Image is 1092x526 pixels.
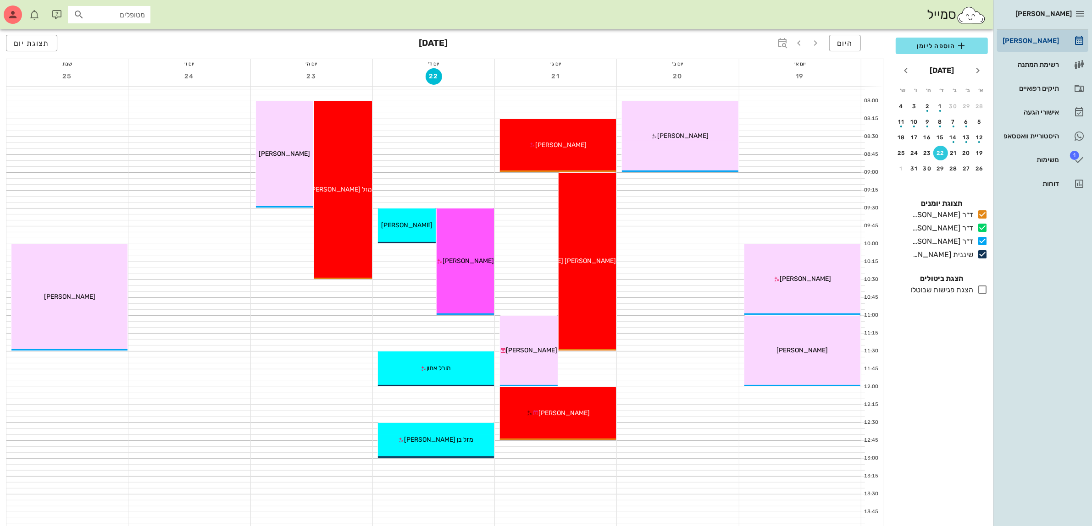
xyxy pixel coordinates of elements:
[897,82,909,98] th: ש׳
[861,419,880,427] div: 12:30
[946,119,961,125] div: 7
[933,115,948,129] button: 8
[259,150,310,158] span: [PERSON_NAME]
[1015,10,1072,18] span: [PERSON_NAME]
[926,61,958,80] button: [DATE]
[861,240,880,248] div: 10:00
[181,68,198,85] button: 24
[181,72,198,80] span: 24
[1001,109,1059,116] div: אישורי הגעה
[956,6,986,24] img: SmileCloud logo
[972,134,987,141] div: 12
[920,150,935,156] div: 23
[997,101,1088,123] a: אישורי הגעה
[962,82,974,98] th: ב׳
[861,133,880,141] div: 08:30
[861,508,880,516] div: 13:45
[419,35,448,53] h3: [DATE]
[861,365,880,373] div: 11:45
[128,59,250,68] div: יום ו׳
[405,436,474,444] span: מזל בן [PERSON_NAME]
[909,223,973,234] div: ד״ר [PERSON_NAME]
[381,221,432,229] span: [PERSON_NAME]
[909,249,973,260] div: שיננית [PERSON_NAME]
[861,383,880,391] div: 12:00
[861,490,880,498] div: 13:30
[251,59,372,68] div: יום ה׳
[920,161,935,176] button: 30
[776,346,828,354] span: [PERSON_NAME]
[975,82,987,98] th: א׳
[959,115,974,129] button: 6
[946,150,961,156] div: 21
[920,165,935,172] div: 30
[907,165,922,172] div: 31
[780,275,831,283] span: [PERSON_NAME]
[933,161,948,176] button: 29
[861,169,880,176] div: 09:00
[907,150,922,156] div: 24
[426,68,442,85] button: 22
[861,329,880,337] div: 11:15
[959,103,974,110] div: 29
[861,204,880,212] div: 09:30
[907,130,922,145] button: 17
[495,59,616,68] div: יום ג׳
[427,364,451,372] span: מורל אתון
[907,115,922,129] button: 10
[959,146,974,160] button: 20
[792,72,808,80] span: 19
[739,59,861,68] div: יום א׳
[861,347,880,355] div: 11:30
[1001,156,1059,164] div: משימות
[894,103,909,110] div: 4
[933,99,948,114] button: 1
[946,130,961,145] button: 14
[997,30,1088,52] a: [PERSON_NAME]
[27,7,33,13] span: תג
[894,99,909,114] button: 4
[837,39,853,48] span: היום
[907,99,922,114] button: 3
[997,173,1088,195] a: דוחות
[933,134,948,141] div: 15
[933,146,948,160] button: 22
[920,130,935,145] button: 16
[861,437,880,444] div: 12:45
[548,68,564,85] button: 21
[972,103,987,110] div: 28
[894,119,909,125] div: 11
[894,115,909,129] button: 11
[923,82,935,98] th: ה׳
[997,77,1088,99] a: תיקים רפואיים
[861,455,880,462] div: 13:00
[959,165,974,172] div: 27
[972,165,987,172] div: 26
[959,99,974,114] button: 29
[896,198,988,209] h4: תצוגת יומנים
[959,119,974,125] div: 6
[1070,151,1079,160] span: תג
[959,130,974,145] button: 13
[861,294,880,301] div: 10:45
[59,72,76,80] span: 25
[426,72,442,80] span: 22
[894,165,909,172] div: 1
[309,186,372,193] span: מזל [PERSON_NAME]
[1001,180,1059,187] div: דוחות
[907,134,922,141] div: 17
[946,146,961,160] button: 21
[1001,85,1059,92] div: תיקים רפואיים
[792,68,808,85] button: 19
[920,146,935,160] button: 23
[861,276,880,284] div: 10:30
[898,62,914,79] button: חודש הבא
[670,68,686,85] button: 20
[894,150,909,156] div: 25
[972,161,987,176] button: 26
[861,115,880,123] div: 08:15
[373,59,494,68] div: יום ד׳
[909,236,973,247] div: ד״ר [PERSON_NAME]
[903,40,981,51] span: הוספה ליומן
[970,62,986,79] button: חודש שעבר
